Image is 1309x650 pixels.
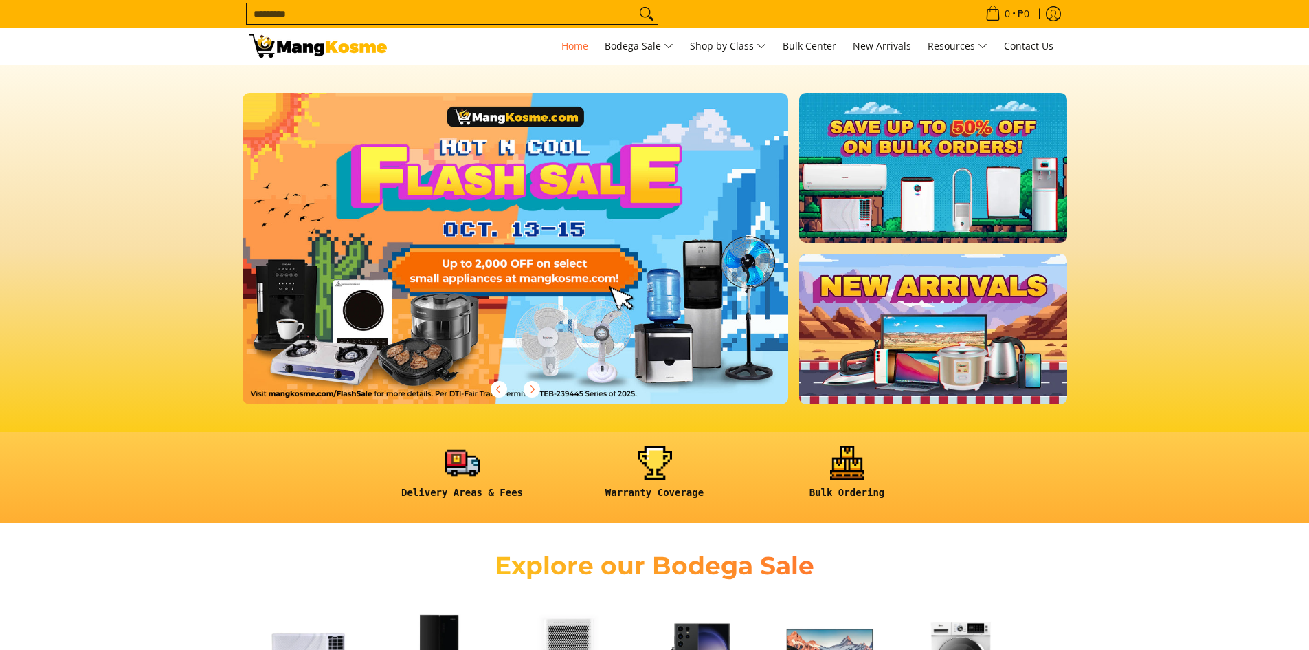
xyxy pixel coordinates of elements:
a: Bodega Sale [598,28,680,65]
span: Home [561,39,588,52]
a: <h6><strong>Warranty Coverage</strong></h6> [566,446,744,510]
span: Bulk Center [783,39,836,52]
button: Next [517,374,547,404]
span: Resources [928,38,987,55]
span: 0 [1003,9,1012,19]
a: Resources [921,28,994,65]
span: Shop by Class [690,38,766,55]
a: New Arrivals [846,28,918,65]
span: ₱0 [1016,9,1031,19]
img: Mang Kosme: Your Home Appliances Warehouse Sale Partner! [249,34,387,58]
button: Previous [484,374,514,404]
a: Bulk Center [776,28,843,65]
span: Bodega Sale [605,38,673,55]
a: Contact Us [997,28,1060,65]
span: New Arrivals [853,39,911,52]
span: Contact Us [1004,39,1053,52]
a: <h6><strong>Bulk Ordering</strong></h6> [758,446,937,510]
h2: Explore our Bodega Sale [456,550,854,581]
span: • [981,6,1033,21]
button: Search [636,3,658,24]
a: Shop by Class [683,28,773,65]
a: <h6><strong>Delivery Areas & Fees</strong></h6> [373,446,552,510]
a: Home [555,28,595,65]
nav: Main Menu [401,28,1060,65]
a: More [243,93,833,426]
